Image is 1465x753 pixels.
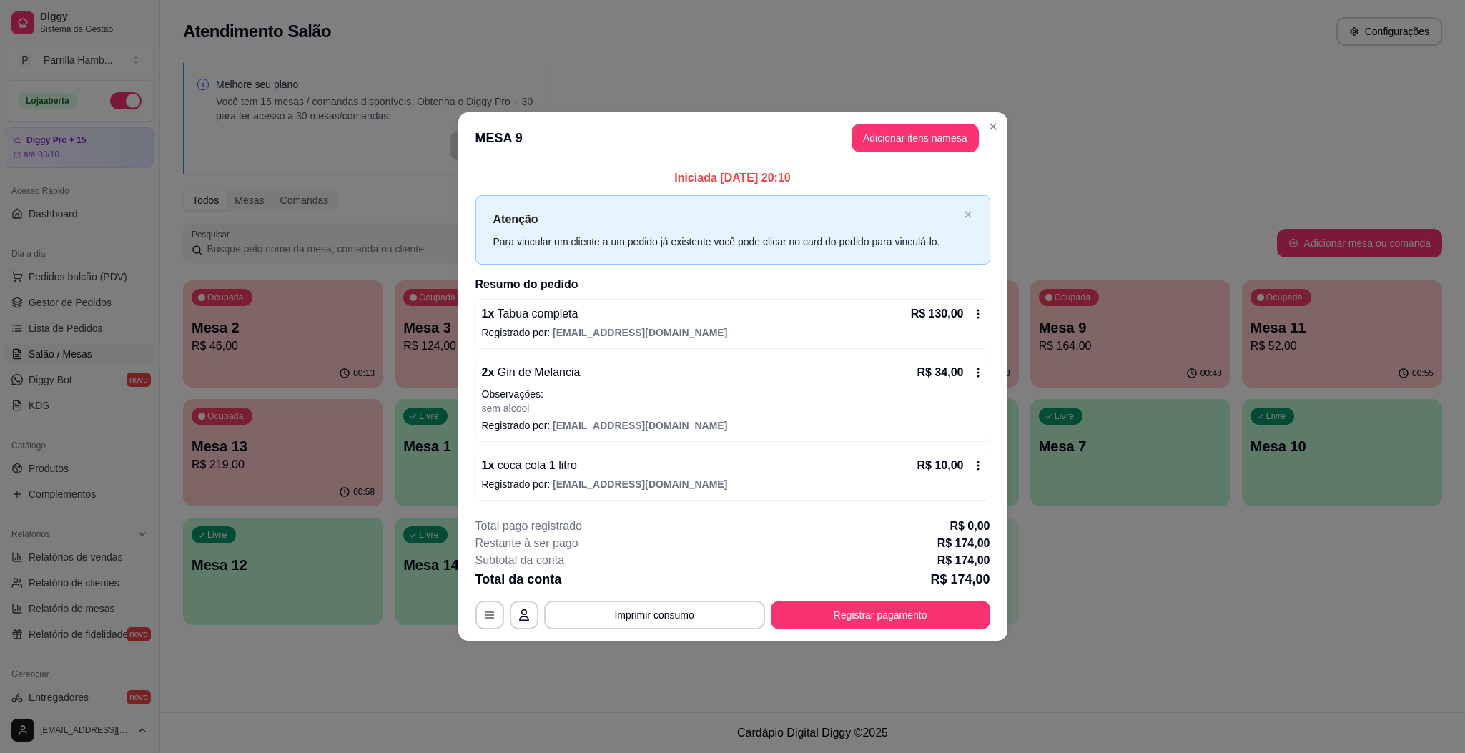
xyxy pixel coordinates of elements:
[553,327,727,338] span: [EMAIL_ADDRESS][DOMAIN_NAME]
[937,552,990,569] p: R$ 174,00
[482,305,578,323] p: 1 x
[494,459,577,471] span: coca cola 1 litro
[553,478,727,490] span: [EMAIL_ADDRESS][DOMAIN_NAME]
[964,210,972,220] button: close
[482,364,581,381] p: 2 x
[493,210,958,228] p: Atenção
[917,364,964,381] p: R$ 34,00
[482,457,577,474] p: 1 x
[544,601,765,629] button: Imprimir consumo
[482,418,984,433] p: Registrado por:
[475,276,990,293] h2: Resumo do pedido
[982,115,1005,138] button: Close
[949,518,990,535] p: R$ 0,00
[475,518,582,535] p: Total pago registrado
[475,569,562,589] p: Total da conta
[852,124,979,152] button: Adicionar itens namesa
[494,307,578,320] span: Tabua completa
[482,401,984,415] p: sem alcool
[494,366,580,378] span: Gin de Melancia
[917,457,964,474] p: R$ 10,00
[458,112,1007,164] header: MESA 9
[493,234,958,250] div: Para vincular um cliente a um pedido já existente você pode clicar no card do pedido para vinculá...
[475,535,578,552] p: Restante à ser pago
[482,325,984,340] p: Registrado por:
[771,601,990,629] button: Registrar pagamento
[553,420,727,431] span: [EMAIL_ADDRESS][DOMAIN_NAME]
[482,387,984,401] p: Observações:
[482,477,984,491] p: Registrado por:
[937,535,990,552] p: R$ 174,00
[475,552,565,569] p: Subtotal da conta
[930,569,990,589] p: R$ 174,00
[475,169,990,187] p: Iniciada [DATE] 20:10
[911,305,964,323] p: R$ 130,00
